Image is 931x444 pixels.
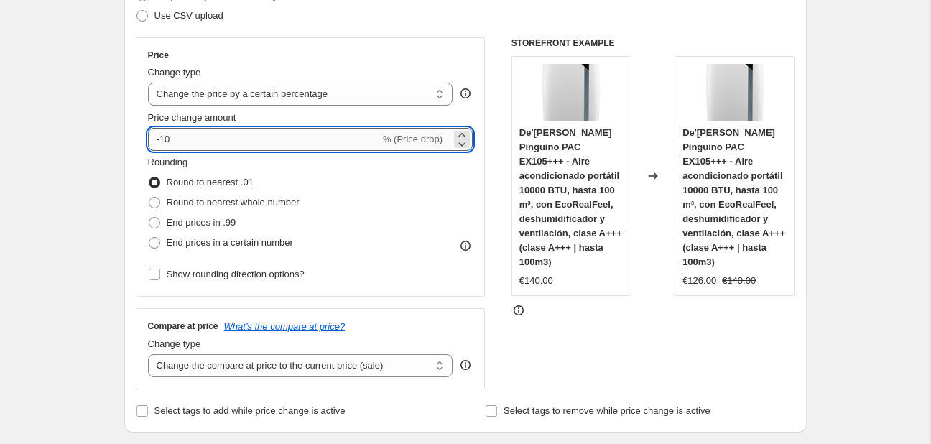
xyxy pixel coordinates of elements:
[167,237,293,248] span: End prices in a certain number
[167,177,254,188] span: Round to nearest .01
[148,338,201,349] span: Change type
[706,64,764,121] img: 51RFqBPYVBL._AC_SL1500_80x.jpg
[148,157,188,167] span: Rounding
[167,197,300,208] span: Round to nearest whole number
[519,274,553,288] div: €140.00
[167,269,305,279] span: Show rounding direction options?
[148,67,201,78] span: Change type
[542,64,600,121] img: 51RFqBPYVBL._AC_SL1500_80x.jpg
[148,112,236,123] span: Price change amount
[224,321,346,332] button: What's the compare at price?
[682,127,785,267] span: De'[PERSON_NAME] Pinguino PAC EX105+++ - Aire acondicionado portátil 10000 BTU, hasta 100 m³, con...
[383,134,443,144] span: % (Price drop)
[154,10,223,21] span: Use CSV upload
[458,358,473,372] div: help
[148,50,169,61] h3: Price
[458,86,473,101] div: help
[511,37,795,49] h6: STOREFRONT EXAMPLE
[167,217,236,228] span: End prices in .99
[148,320,218,332] h3: Compare at price
[722,274,756,288] strike: €140.00
[504,405,710,416] span: Select tags to remove while price change is active
[519,127,622,267] span: De'[PERSON_NAME] Pinguino PAC EX105+++ - Aire acondicionado portátil 10000 BTU, hasta 100 m³, con...
[148,128,380,151] input: -15
[154,405,346,416] span: Select tags to add while price change is active
[682,274,716,288] div: €126.00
